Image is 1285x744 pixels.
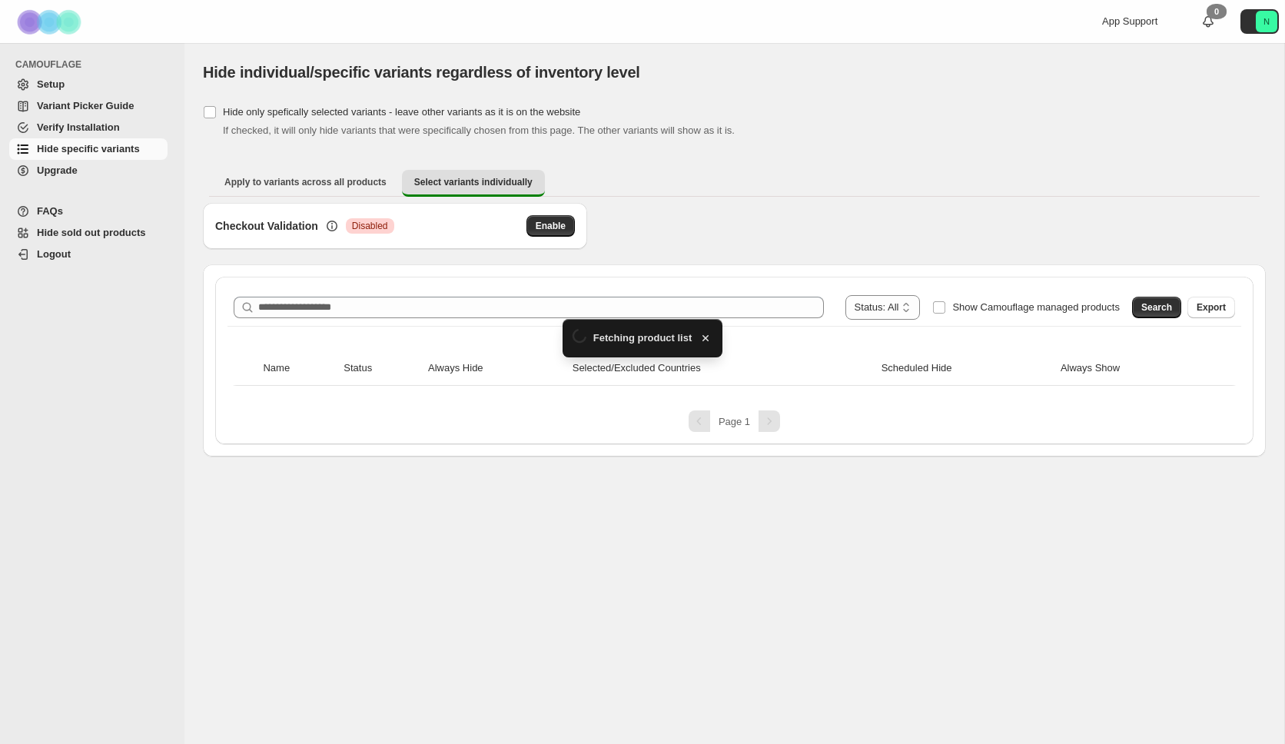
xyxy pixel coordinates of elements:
[1141,301,1172,314] span: Search
[593,330,692,346] span: Fetching product list
[526,215,575,237] button: Enable
[423,351,568,386] th: Always Hide
[877,351,1056,386] th: Scheduled Hide
[339,351,423,386] th: Status
[258,351,339,386] th: Name
[9,201,168,222] a: FAQs
[1256,11,1277,32] span: Avatar with initials N
[9,222,168,244] a: Hide sold out products
[37,164,78,176] span: Upgrade
[1102,15,1157,27] span: App Support
[568,351,877,386] th: Selected/Excluded Countries
[352,220,388,232] span: Disabled
[203,203,1266,457] div: Select variants individually
[224,176,387,188] span: Apply to variants across all products
[9,74,168,95] a: Setup
[952,301,1120,313] span: Show Camouflage managed products
[1207,4,1227,19] div: 0
[1200,14,1216,29] a: 0
[37,205,63,217] span: FAQs
[212,170,399,194] button: Apply to variants across all products
[37,227,146,238] span: Hide sold out products
[223,106,580,118] span: Hide only spefically selected variants - leave other variants as it is on the website
[9,117,168,138] a: Verify Installation
[402,170,545,197] button: Select variants individually
[15,58,174,71] span: CAMOUFLAGE
[9,244,168,265] a: Logout
[37,78,65,90] span: Setup
[203,64,640,81] span: Hide individual/specific variants regardless of inventory level
[414,176,533,188] span: Select variants individually
[1263,17,1270,26] text: N
[37,248,71,260] span: Logout
[9,160,168,181] a: Upgrade
[1240,9,1279,34] button: Avatar with initials N
[9,138,168,160] a: Hide specific variants
[1187,297,1235,318] button: Export
[1132,297,1181,318] button: Search
[215,218,318,234] h3: Checkout Validation
[1056,351,1210,386] th: Always Show
[12,1,89,43] img: Camouflage
[719,416,750,427] span: Page 1
[9,95,168,117] a: Variant Picker Guide
[536,220,566,232] span: Enable
[37,121,120,133] span: Verify Installation
[223,125,735,136] span: If checked, it will only hide variants that were specifically chosen from this page. The other va...
[227,410,1241,432] nav: Pagination
[1197,301,1226,314] span: Export
[37,100,134,111] span: Variant Picker Guide
[37,143,140,154] span: Hide specific variants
